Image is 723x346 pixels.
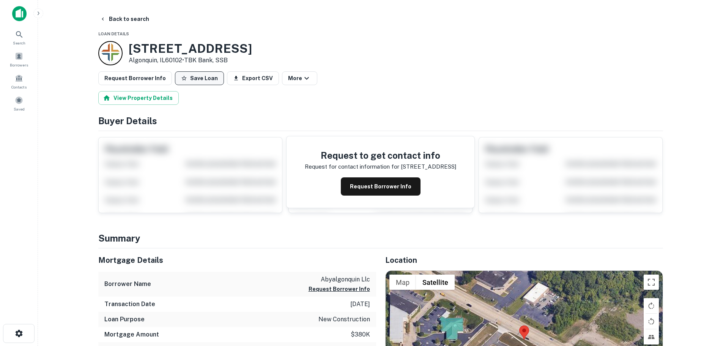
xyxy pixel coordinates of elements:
[2,93,36,114] a: Saved
[644,329,659,344] button: Tilt map
[10,62,28,68] span: Borrowers
[14,106,25,112] span: Saved
[104,280,151,289] h6: Borrower Name
[309,284,370,294] button: Request Borrower Info
[104,300,155,309] h6: Transaction Date
[685,285,723,322] iframe: Chat Widget
[98,71,172,85] button: Request Borrower Info
[644,314,659,329] button: Rotate map counterclockwise
[341,177,421,196] button: Request Borrower Info
[227,71,279,85] button: Export CSV
[644,298,659,313] button: Rotate map clockwise
[385,254,663,266] h5: Location
[175,71,224,85] button: Save Loan
[389,275,416,290] button: Show street map
[98,114,663,128] h4: Buyer Details
[2,27,36,47] a: Search
[305,162,399,171] p: Request for contact information for
[98,32,129,36] span: Loan Details
[184,57,228,64] a: TBK Bank, SSB
[98,91,179,105] button: View Property Details
[309,275,370,284] p: abyalgonquin llc
[282,71,317,85] button: More
[318,315,370,324] p: new construction
[98,231,663,245] h4: Summary
[350,300,370,309] p: [DATE]
[416,275,455,290] button: Show satellite imagery
[351,330,370,339] p: $380k
[401,162,456,171] p: [STREET_ADDRESS]
[104,315,145,324] h6: Loan Purpose
[2,49,36,70] a: Borrowers
[644,275,659,290] button: Toggle fullscreen view
[98,254,376,266] h5: Mortgage Details
[12,6,27,21] img: capitalize-icon.png
[129,56,252,65] p: Algonquin, IL60102 •
[11,84,27,90] span: Contacts
[104,330,159,339] h6: Mortgage Amount
[129,41,252,56] h3: [STREET_ADDRESS]
[13,40,25,46] span: Search
[97,12,152,26] button: Back to search
[2,71,36,92] a: Contacts
[305,149,456,162] h4: Request to get contact info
